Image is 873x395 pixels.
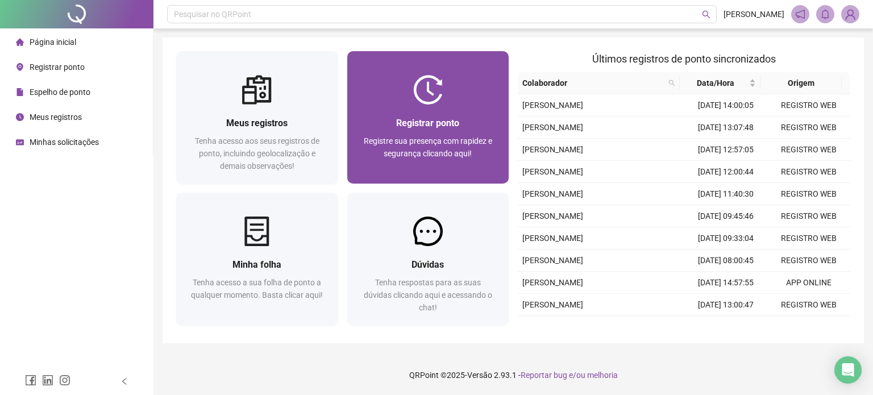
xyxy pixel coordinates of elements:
[364,278,492,312] span: Tenha respostas para as suas dúvidas clicando aqui e acessando o chat!
[666,74,677,92] span: search
[522,123,583,132] span: [PERSON_NAME]
[834,356,862,384] div: Open Intercom Messenger
[767,316,850,338] td: REGISTRO WEB
[16,63,24,71] span: environment
[795,9,805,19] span: notification
[120,377,128,385] span: left
[42,375,53,386] span: linkedin
[25,375,36,386] span: facebook
[347,193,509,325] a: DúvidasTenha respostas para as suas dúvidas clicando aqui e acessando o chat!
[522,189,583,198] span: [PERSON_NAME]
[364,136,492,158] span: Registre sua presença com rapidez e segurança clicando aqui!
[702,10,710,19] span: search
[522,167,583,176] span: [PERSON_NAME]
[767,117,850,139] td: REGISTRO WEB
[767,272,850,294] td: APP ONLINE
[684,183,767,205] td: [DATE] 11:40:30
[16,113,24,121] span: clock-circle
[153,355,873,395] footer: QRPoint © 2025 - 2.93.1 -
[684,161,767,183] td: [DATE] 12:00:44
[396,118,459,128] span: Registrar ponto
[684,117,767,139] td: [DATE] 13:07:48
[467,371,492,380] span: Versão
[521,371,618,380] span: Reportar bug e/ou melhoria
[232,259,281,270] span: Minha folha
[767,139,850,161] td: REGISTRO WEB
[767,227,850,250] td: REGISTRO WEB
[684,316,767,338] td: [DATE] 12:52:02
[684,227,767,250] td: [DATE] 09:33:04
[195,136,319,171] span: Tenha acesso aos seus registros de ponto, incluindo geolocalização e demais observações!
[760,72,841,94] th: Origem
[684,250,767,272] td: [DATE] 08:00:45
[668,80,675,86] span: search
[522,256,583,265] span: [PERSON_NAME]
[176,193,338,325] a: Minha folhaTenha acesso a sua folha de ponto a qualquer momento. Basta clicar aqui!
[522,211,583,221] span: [PERSON_NAME]
[592,53,776,65] span: Últimos registros de ponto sincronizados
[16,138,24,146] span: schedule
[820,9,830,19] span: bell
[767,161,850,183] td: REGISTRO WEB
[767,183,850,205] td: REGISTRO WEB
[522,234,583,243] span: [PERSON_NAME]
[767,294,850,316] td: REGISTRO WEB
[59,375,70,386] span: instagram
[767,94,850,117] td: REGISTRO WEB
[347,51,509,184] a: Registrar pontoRegistre sua presença com rapidez e segurança clicando aqui!
[16,38,24,46] span: home
[30,138,99,147] span: Minhas solicitações
[191,278,323,300] span: Tenha acesso a sua folha de ponto a qualquer momento. Basta clicar aqui!
[522,145,583,154] span: [PERSON_NAME]
[684,272,767,294] td: [DATE] 14:57:55
[30,38,76,47] span: Página inicial
[522,101,583,110] span: [PERSON_NAME]
[30,63,85,72] span: Registrar ponto
[684,77,747,89] span: Data/Hora
[684,205,767,227] td: [DATE] 09:45:46
[522,278,583,287] span: [PERSON_NAME]
[684,294,767,316] td: [DATE] 13:00:47
[767,205,850,227] td: REGISTRO WEB
[30,88,90,97] span: Espelho de ponto
[522,300,583,309] span: [PERSON_NAME]
[684,94,767,117] td: [DATE] 14:00:05
[30,113,82,122] span: Meus registros
[411,259,444,270] span: Dúvidas
[724,8,784,20] span: [PERSON_NAME]
[226,118,288,128] span: Meus registros
[680,72,760,94] th: Data/Hora
[522,77,664,89] span: Colaborador
[767,250,850,272] td: REGISTRO WEB
[176,51,338,184] a: Meus registrosTenha acesso aos seus registros de ponto, incluindo geolocalização e demais observa...
[16,88,24,96] span: file
[684,139,767,161] td: [DATE] 12:57:05
[842,6,859,23] img: 87212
